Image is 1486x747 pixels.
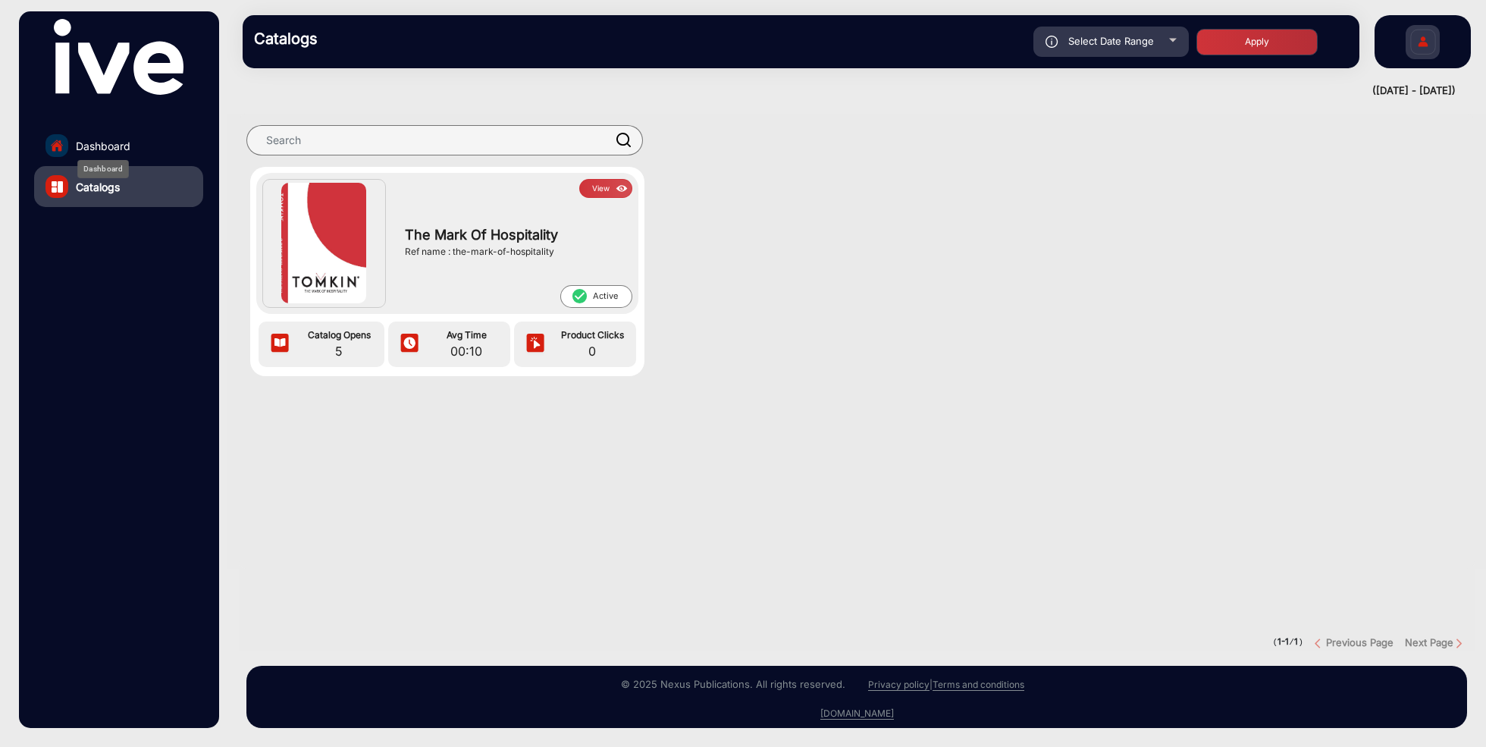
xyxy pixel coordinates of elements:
[1407,17,1439,71] img: Sign%20Up.svg
[820,708,894,720] a: [DOMAIN_NAME]
[398,333,421,356] img: icon
[405,224,625,245] span: The Mark Of Hospitality
[77,160,129,178] div: Dashboard
[524,333,547,356] img: icon
[50,139,64,152] img: home
[246,125,643,155] input: Search
[52,181,63,193] img: catalog
[930,679,933,690] a: |
[76,179,120,195] span: Catalogs
[227,83,1456,99] div: ([DATE] - [DATE])
[281,183,366,303] img: The Mark Of Hospitality
[1273,636,1303,649] pre: ( / )
[268,333,291,356] img: icon
[76,138,130,154] span: Dashboard
[426,328,506,342] span: Avg Time
[34,166,203,207] a: Catalogs
[1046,36,1058,48] img: icon
[1326,636,1394,648] strong: Previous Page
[616,133,632,147] img: prodSearch.svg
[297,342,380,360] span: 5
[933,679,1024,691] a: Terms and conditions
[868,679,930,691] a: Privacy policy
[1068,35,1154,47] span: Select Date Range
[1453,638,1465,649] img: Next button
[1405,636,1453,648] strong: Next Page
[1278,636,1289,647] strong: 1-1
[621,678,845,690] small: © 2025 Nexus Publications. All rights reserved.
[1196,29,1318,55] button: Apply
[54,19,183,95] img: vmg-logo
[405,245,625,259] div: Ref name : the-mark-of-hospitality
[297,328,380,342] span: Catalog Opens
[254,30,466,48] h3: Catalogs
[560,285,632,308] span: Active
[613,180,631,197] img: icon
[34,125,203,166] a: Dashboard
[579,179,632,198] button: Viewicon
[553,328,633,342] span: Product Clicks
[571,287,588,305] mat-icon: check_circle
[1315,638,1326,649] img: previous button
[426,342,506,360] span: 00:10
[1294,636,1298,647] strong: 1
[553,342,633,360] span: 0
